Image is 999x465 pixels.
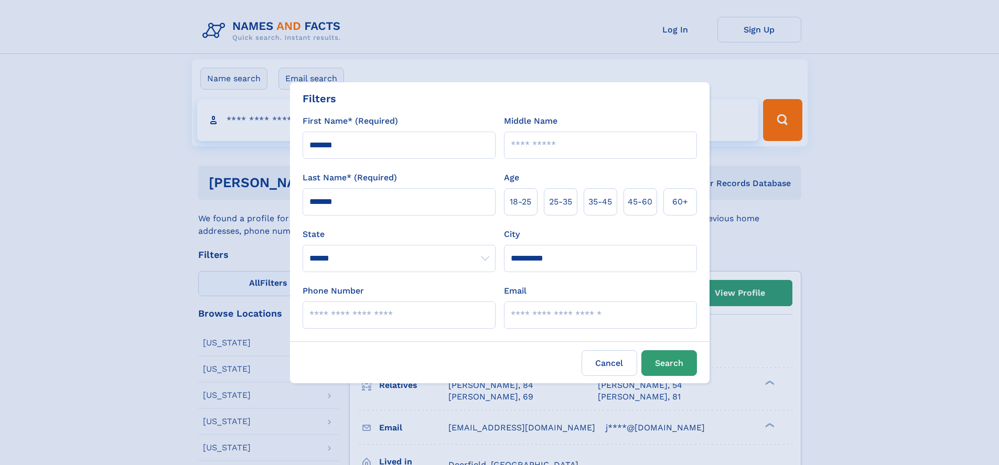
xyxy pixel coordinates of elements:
label: Cancel [582,350,637,376]
span: 35‑45 [588,196,612,208]
label: Last Name* (Required) [303,171,397,184]
label: State [303,228,496,241]
div: Filters [303,91,336,106]
label: Email [504,285,527,297]
button: Search [641,350,697,376]
span: 18‑25 [510,196,531,208]
span: 60+ [672,196,688,208]
label: First Name* (Required) [303,115,398,127]
label: City [504,228,520,241]
span: 25‑35 [549,196,572,208]
label: Middle Name [504,115,557,127]
label: Age [504,171,519,184]
label: Phone Number [303,285,364,297]
span: 45‑60 [628,196,652,208]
